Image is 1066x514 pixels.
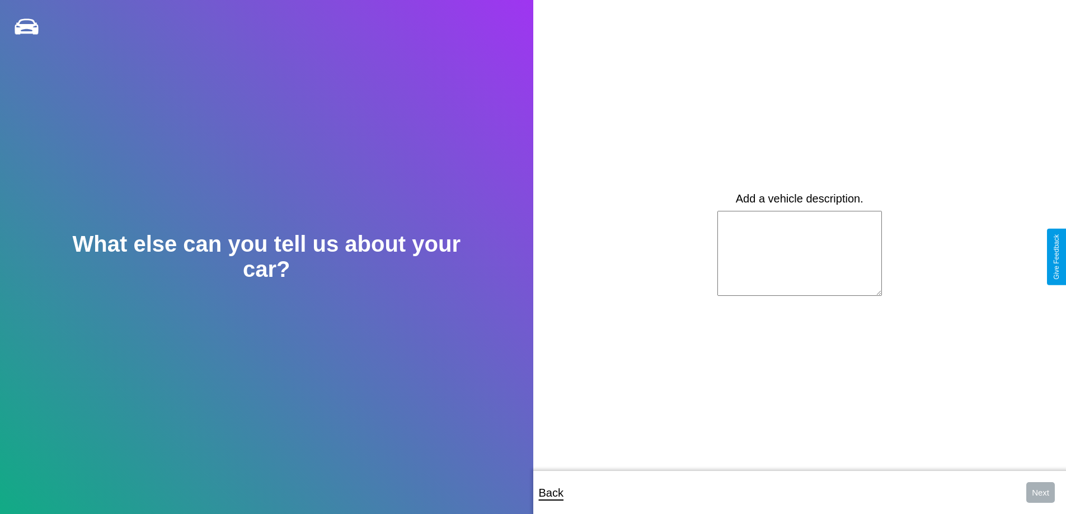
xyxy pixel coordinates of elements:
p: Back [539,483,563,503]
div: Give Feedback [1053,234,1060,280]
h2: What else can you tell us about your car? [53,232,480,282]
label: Add a vehicle description. [736,192,863,205]
button: Next [1026,482,1055,503]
